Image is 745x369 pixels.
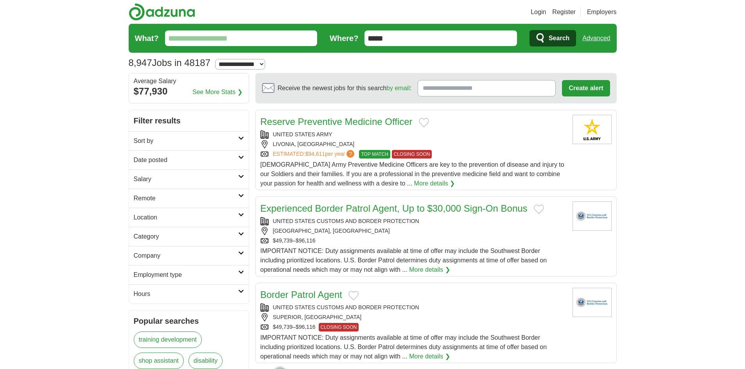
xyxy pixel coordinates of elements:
[573,115,612,144] img: United States Army logo
[129,131,249,150] a: Sort by
[273,304,419,310] a: UNITED STATES CUSTOMS AND BORDER PROTECTION
[319,323,359,332] span: CLOSING SOON
[409,352,450,361] a: More details ❯
[573,288,612,317] img: U.S. Customs and Border Protection logo
[129,189,249,208] a: Remote
[129,265,249,284] a: Employment type
[129,57,211,68] h1: Jobs in 48187
[260,323,566,332] div: $49,739–$96,116
[260,227,566,235] div: [GEOGRAPHIC_DATA], [GEOGRAPHIC_DATA]
[134,136,238,146] h2: Sort by
[260,313,566,321] div: SUPERIOR, [GEOGRAPHIC_DATA]
[134,289,238,299] h2: Hours
[273,150,356,159] a: ESTIMATED:$94,611per year?
[392,150,432,159] span: CLOSING SOON
[129,56,152,70] span: 8,947
[531,7,546,17] a: Login
[260,203,528,214] a: Experienced Border Patrol Agent, Up to $30,000 Sign-On Bonus
[260,248,547,273] span: IMPORTANT NOTICE: Duty assignments available at time of offer may include the Southwest Border in...
[134,332,202,348] a: training development
[188,353,223,369] a: disability
[273,131,332,137] a: UNITED STATES ARMY
[305,151,325,157] span: $94,611
[134,213,238,222] h2: Location
[573,201,612,231] img: U.S. Customs and Border Protection logo
[348,291,359,300] button: Add to favorite jobs
[386,85,410,91] a: by email
[134,315,244,327] h2: Popular searches
[129,246,249,265] a: Company
[129,284,249,303] a: Hours
[134,84,244,98] div: $77,930
[260,140,566,148] div: LIVONIA, [GEOGRAPHIC_DATA]
[414,179,455,188] a: More details ❯
[129,227,249,246] a: Category
[273,218,419,224] a: UNITED STATES CUSTOMS AND BORDER PROTECTION
[534,205,544,214] button: Add to favorite jobs
[129,208,249,227] a: Location
[135,32,159,44] label: What?
[552,7,576,17] a: Register
[134,353,184,369] a: shop assistant
[587,7,617,17] a: Employers
[134,232,238,241] h2: Category
[562,80,610,96] button: Create alert
[419,118,429,127] button: Add to favorite jobs
[129,3,195,21] img: Adzuna logo
[129,169,249,189] a: Salary
[359,150,390,159] span: TOP MATCH
[192,87,242,97] a: See More Stats ❯
[260,116,413,127] a: Reserve Preventive Medicine Officer
[134,175,238,184] h2: Salary
[530,30,576,46] button: Search
[549,30,569,46] span: Search
[129,150,249,169] a: Date posted
[134,194,238,203] h2: Remote
[134,251,238,260] h2: Company
[409,265,450,275] a: More details ❯
[134,78,244,84] div: Average Salary
[346,150,354,158] span: ?
[278,84,411,93] span: Receive the newest jobs for this search :
[134,270,238,280] h2: Employment type
[582,30,610,46] a: Advanced
[260,237,566,245] div: $49,739–$96,116
[129,110,249,131] h2: Filter results
[260,334,547,360] span: IMPORTANT NOTICE: Duty assignments available at time of offer may include the Southwest Border in...
[330,32,358,44] label: Where?
[260,289,342,300] a: Border Patrol Agent
[260,161,564,187] span: [DEMOGRAPHIC_DATA] Army Preventive Medicine Officers are key to the prevention of disease and inj...
[134,155,238,165] h2: Date posted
